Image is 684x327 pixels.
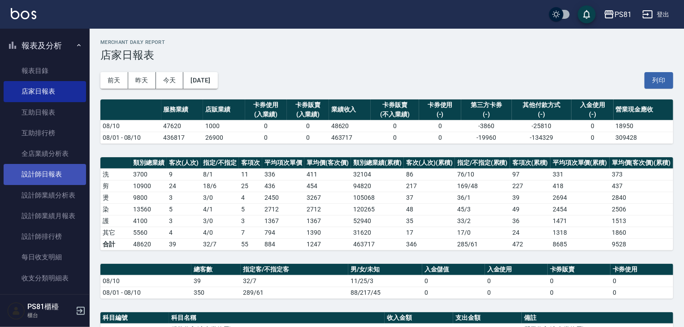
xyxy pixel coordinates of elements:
[161,120,203,132] td: 47620
[262,192,304,203] td: 2450
[100,72,128,89] button: 前天
[239,168,262,180] td: 11
[419,120,461,132] td: 0
[645,72,673,89] button: 列印
[100,238,131,250] td: 合計
[571,120,614,132] td: 0
[201,168,239,180] td: 8 / 1
[100,39,673,45] h2: Merchant Daily Report
[550,168,610,180] td: 331
[351,238,404,250] td: 463717
[610,203,673,215] td: 2506
[422,264,485,275] th: 入金儲值
[404,168,455,180] td: 86
[201,192,239,203] td: 3 / 0
[100,99,673,144] table: a dense table
[512,120,571,132] td: -25810
[512,132,571,143] td: -134329
[203,120,245,132] td: 1000
[191,264,241,275] th: 總客數
[100,287,191,298] td: 08/01 - 08/10
[550,227,610,238] td: 1318
[351,192,404,203] td: 105068
[455,227,510,238] td: 17 / 0
[239,203,262,215] td: 5
[167,238,201,250] td: 39
[348,287,422,298] td: 88/217/45
[615,9,632,20] div: PS81
[100,312,169,324] th: 科目編號
[262,238,304,250] td: 884
[241,264,348,275] th: 指定客/不指定客
[639,6,673,23] button: 登出
[421,110,459,119] div: (-)
[4,247,86,267] a: 每日收支明細
[100,227,131,238] td: 其它
[351,203,404,215] td: 120265
[191,275,241,287] td: 39
[610,287,673,298] td: 0
[239,180,262,192] td: 25
[550,215,610,227] td: 1471
[203,99,245,120] th: 店販業績
[131,227,167,238] td: 5560
[548,287,610,298] td: 0
[262,180,304,192] td: 436
[241,287,348,298] td: 289/61
[4,226,86,247] a: 設計師排行榜
[203,132,245,143] td: 26900
[422,275,485,287] td: 0
[201,238,239,250] td: 32/7
[239,157,262,169] th: 客項次
[167,168,201,180] td: 9
[4,34,86,57] button: 報表及分析
[304,180,351,192] td: 454
[100,157,673,250] table: a dense table
[329,120,371,132] td: 48620
[574,110,611,119] div: (-)
[201,180,239,192] td: 18 / 6
[348,275,422,287] td: 11/25/3
[131,215,167,227] td: 4100
[574,100,611,110] div: 入金使用
[169,312,385,324] th: 科目名稱
[404,157,455,169] th: 客次(人次)(累積)
[548,264,610,275] th: 卡券販賣
[485,287,548,298] td: 0
[245,120,287,132] td: 0
[461,132,512,143] td: -19960
[610,157,673,169] th: 單均價(客次價)(累積)
[329,99,371,120] th: 業績收入
[550,238,610,250] td: 8685
[455,238,510,250] td: 285/61
[4,143,86,164] a: 全店業績分析表
[131,238,167,250] td: 48620
[4,102,86,123] a: 互助日報表
[100,264,673,299] table: a dense table
[131,168,167,180] td: 3700
[522,312,673,324] th: 備註
[510,192,550,203] td: 39
[455,180,510,192] td: 169 / 48
[4,164,86,185] a: 設計師日報表
[4,268,86,288] a: 收支分類明細表
[329,132,371,143] td: 463717
[128,72,156,89] button: 昨天
[455,203,510,215] td: 45 / 3
[514,100,569,110] div: 其他付款方式
[304,192,351,203] td: 3267
[304,157,351,169] th: 單均價(客次價)
[11,8,36,19] img: Logo
[183,72,217,89] button: [DATE]
[485,264,548,275] th: 入金使用
[510,168,550,180] td: 97
[404,238,455,250] td: 346
[7,302,25,320] img: Person
[455,168,510,180] td: 76 / 10
[262,168,304,180] td: 336
[4,185,86,206] a: 設計師業績分析表
[419,132,461,143] td: 0
[100,120,161,132] td: 08/10
[239,192,262,203] td: 4
[371,120,419,132] td: 0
